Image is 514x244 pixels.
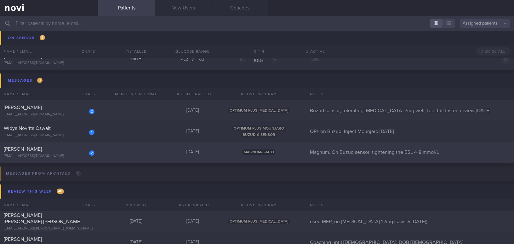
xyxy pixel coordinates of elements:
div: 2 [89,150,94,156]
div: [DATE] [108,219,164,224]
div: Messages [6,76,44,85]
div: 2 [89,109,94,114]
div: [EMAIL_ADDRESS][DOMAIN_NAME] [4,40,94,45]
span: 0 [76,171,81,176]
div: Review this week [6,187,66,196]
div: [EMAIL_ADDRESS][DOMAIN_NAME] [4,154,94,159]
div: 0 [240,37,252,43]
span: 4.7 [180,36,188,41]
div: [EMAIL_ADDRESS][DOMAIN_NAME] [4,112,94,117]
span: 4.2 [181,57,189,62]
div: Active Program [221,199,297,211]
div: Chats [73,199,98,211]
div: [EMAIL_ADDRESS][DOMAIN_NAME] [4,133,94,138]
div: Notes [306,88,514,100]
span: MAGNUM-3-MTH [242,149,276,155]
sub: % [275,59,278,62]
span: [PERSON_NAME] [4,237,42,242]
sub: % [243,59,245,62]
div: [DATE] [108,36,164,41]
span: 7.0 [198,57,204,62]
span: Widya Novrita Oswalt [4,126,51,131]
div: Active Program [221,88,297,100]
span: 12.6 [197,36,205,41]
div: [DATE] [108,56,164,62]
div: 100 [253,57,265,64]
div: [EMAIL_ADDRESS][PERSON_NAME][DOMAIN_NAME] [4,226,94,231]
div: Magnum. On Buzud sensor; tightening the BSL 4-8 mmol/L [306,149,514,155]
div: Buzud sensor; tolerating [MEDICAL_DATA] 7mg well, feel full faster; review [DATE] [306,107,514,114]
span: OPTIMUM-PLUS-[MEDICAL_DATA] [228,219,290,224]
div: Messages from Archived [4,169,83,178]
div: used MFP; on [MEDICAL_DATA] 1.7mg (saw Dr [DATE]) [306,218,514,225]
div: OP+ on Buzud; Inject Mounjaro [DATE] [306,128,514,135]
span: BUZUD-6-SENSOR [241,132,277,137]
button: Assigned patients [460,19,510,28]
div: 59 [297,56,334,62]
div: [DATE] [164,129,221,134]
span: 3 [37,78,43,83]
div: 0 [240,57,252,64]
div: [DATE] [164,149,221,155]
sub: % [275,38,278,41]
div: Mention / Internal [108,88,164,100]
span: [PERSON_NAME] [PERSON_NAME] [PERSON_NAME] [4,213,81,224]
div: 97 [253,37,265,43]
span: [PERSON_NAME] [4,105,42,110]
div: 70 [297,35,334,42]
div: 3 [266,37,278,43]
div: [DATE] [164,219,221,224]
div: Last Reviewed [164,199,221,211]
div: [EMAIL_ADDRESS][DOMAIN_NAME] [4,61,94,66]
sub: % [317,58,320,62]
sub: % [317,37,320,41]
span: OPTIMUM-PLUS-[MEDICAL_DATA] [228,108,290,113]
div: [DATE] [164,108,221,113]
div: Chats [73,88,98,100]
span: [PERSON_NAME] [4,147,42,152]
div: Notes [306,199,514,211]
span: OPTIMUM-PLUS-MOUNJARO [232,126,286,131]
span: 48 [57,189,64,194]
sub: % [260,38,263,42]
div: Review By [108,199,164,211]
sub: % [243,38,245,41]
span: [PERSON_NAME] [4,54,42,59]
div: 0 [266,57,278,64]
div: Last Interacted [164,88,221,100]
span: Gore [PERSON_NAME] [4,33,54,38]
div: 1 [89,130,94,135]
sub: % [261,59,264,63]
